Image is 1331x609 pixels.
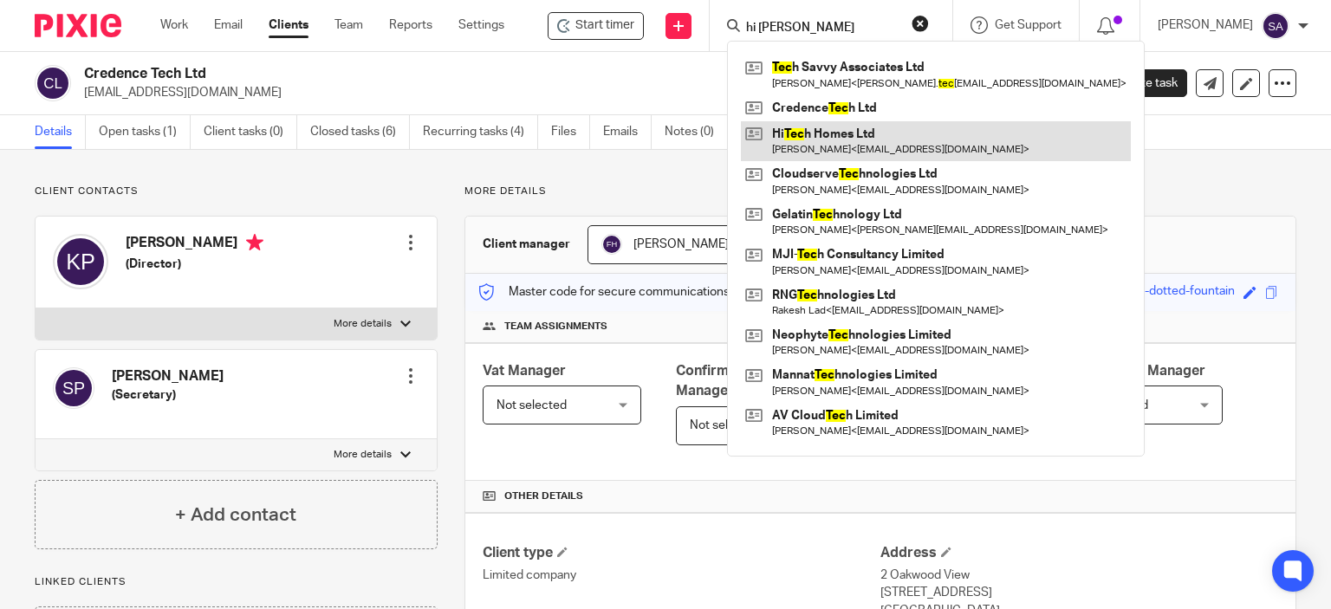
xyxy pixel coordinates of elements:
[633,238,729,250] span: [PERSON_NAME]
[548,12,644,40] div: Credence Tech Ltd
[35,575,438,589] p: Linked clients
[504,489,583,503] span: Other details
[880,544,1278,562] h4: Address
[35,65,71,101] img: svg%3E
[35,185,438,198] p: Client contacts
[246,234,263,251] i: Primary
[175,502,296,528] h4: + Add contact
[880,567,1278,584] p: 2 Oakwood View
[575,16,634,35] span: Start timer
[99,115,191,149] a: Open tasks (1)
[112,367,224,385] h4: [PERSON_NAME]
[504,320,607,334] span: Team assignments
[423,115,538,149] a: Recurring tasks (4)
[214,16,243,34] a: Email
[744,21,900,36] input: Search
[601,234,622,255] img: svg%3E
[160,16,188,34] a: Work
[126,234,263,256] h4: [PERSON_NAME]
[880,584,1278,601] p: [STREET_ADDRESS]
[389,16,432,34] a: Reports
[35,115,86,149] a: Details
[483,364,566,378] span: Vat Manager
[464,185,1296,198] p: More details
[483,567,880,584] p: Limited company
[84,65,866,83] h2: Credence Tech Ltd
[334,448,392,462] p: More details
[53,367,94,409] img: svg%3E
[1262,12,1289,40] img: svg%3E
[334,16,363,34] a: Team
[334,317,392,331] p: More details
[912,15,929,32] button: Clear
[665,115,728,149] a: Notes (0)
[1158,16,1253,34] p: [PERSON_NAME]
[458,16,504,34] a: Settings
[690,419,760,431] span: Not selected
[35,14,121,37] img: Pixie
[126,256,263,273] h5: (Director)
[84,84,1061,101] p: [EMAIL_ADDRESS][DOMAIN_NAME]
[551,115,590,149] a: Files
[310,115,410,149] a: Closed tasks (6)
[204,115,297,149] a: Client tasks (0)
[269,16,308,34] a: Clients
[483,544,880,562] h4: Client type
[497,399,567,411] span: Not selected
[603,115,652,149] a: Emails
[676,364,833,398] span: Confirmation Statement Manager
[478,283,777,301] p: Master code for secure communications and files
[53,234,108,289] img: svg%3E
[1078,399,1148,411] span: Not selected
[112,386,224,404] h5: (Secretary)
[483,236,570,253] h3: Client manager
[995,19,1062,31] span: Get Support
